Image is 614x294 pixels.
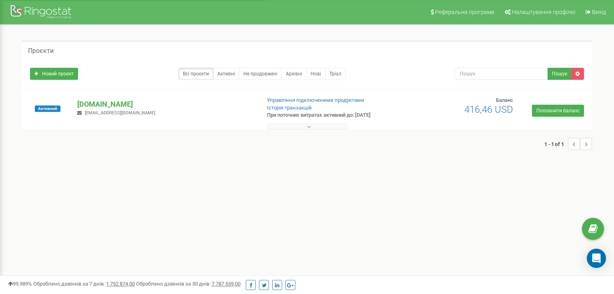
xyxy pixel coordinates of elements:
a: Новий проєкт [30,68,78,80]
div: Open Intercom Messenger [587,249,606,268]
a: Архівні [281,68,307,80]
span: Оброблено дзвінків за 7 днів : [33,281,135,287]
span: [EMAIL_ADDRESS][DOMAIN_NAME] [85,110,155,116]
span: Налаштування профілю [512,9,575,15]
a: Тріал [325,68,346,80]
a: Не продовжені [239,68,282,80]
span: Баланс [496,97,513,103]
a: Всі проєкти [179,68,213,80]
button: Пошук [548,68,572,80]
u: 1 752 874,00 [106,281,135,287]
nav: ... [544,130,592,158]
span: 416,46 USD [464,104,513,115]
a: Активні [213,68,239,80]
u: 7 787 559,00 [212,281,241,287]
span: 99,989% [8,281,32,287]
input: Пошук [455,68,548,80]
p: [DOMAIN_NAME] [77,99,254,109]
a: Поповнити баланс [532,105,584,117]
a: Історія транзакцій [267,105,312,111]
span: Реферальна програма [435,9,494,15]
p: При поточних витратах активний до: [DATE] [267,112,397,119]
span: 1 - 1 of 1 [544,138,568,150]
span: Вихід [592,9,606,15]
span: Активний [35,105,60,112]
span: Оброблено дзвінків за 30 днів : [136,281,241,287]
a: Нові [306,68,325,80]
a: Управління підключеними продуктами [267,97,364,103]
h5: Проєкти [28,47,54,55]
